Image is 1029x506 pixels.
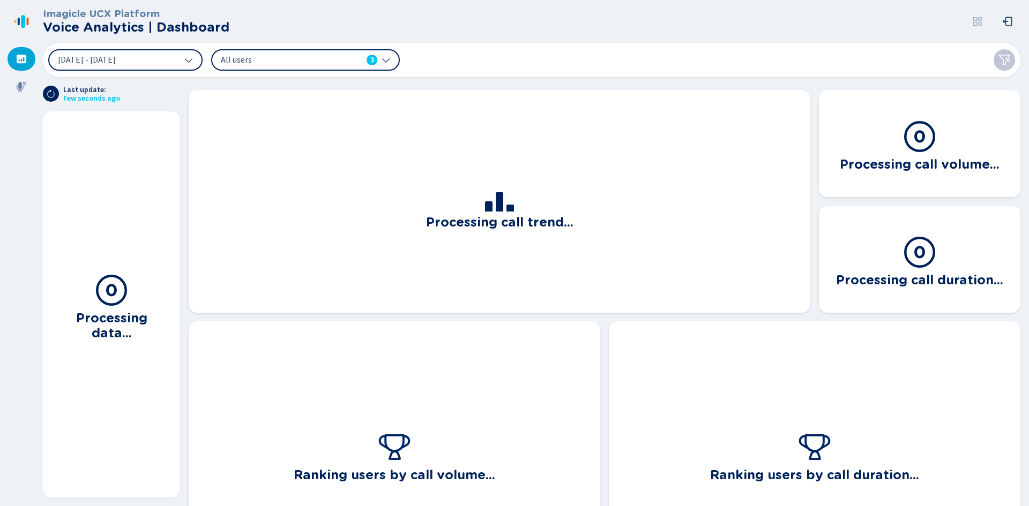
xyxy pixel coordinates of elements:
span: [DATE] - [DATE] [58,56,116,64]
span: All users [221,54,344,66]
svg: dashboard-filled [16,54,27,64]
span: 3 [370,55,374,65]
h2: Voice Analytics | Dashboard [43,20,229,35]
div: Recordings [8,75,35,99]
div: Dashboard [8,47,35,71]
h3: Ranking users by call volume... [294,464,495,482]
h3: Processing data... [56,307,167,340]
h3: Imagicle UCX Platform [43,8,229,20]
svg: arrow-clockwise [47,89,55,98]
svg: funnel-disabled [998,54,1011,66]
span: Few seconds ago [63,94,120,103]
span: Last update: [63,86,120,94]
svg: chevron-down [184,56,193,64]
svg: chevron-down [382,56,390,64]
svg: mic-fill [16,81,27,92]
svg: box-arrow-left [1002,16,1013,27]
h3: Processing call trend... [426,212,573,230]
h3: Processing call volume... [840,154,1000,172]
h3: Ranking users by call duration... [710,464,919,482]
button: [DATE] - [DATE] [48,49,203,71]
button: Clear filters [994,49,1015,71]
h3: Processing call duration... [836,269,1003,288]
